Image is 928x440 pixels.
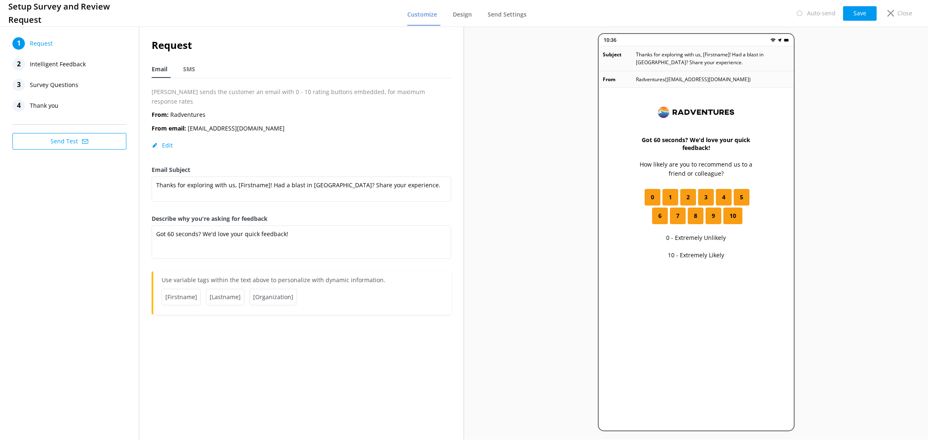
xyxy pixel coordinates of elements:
div: 3 [12,79,25,91]
span: 2 [686,193,690,202]
span: 10 [730,211,736,220]
span: 4 [722,193,725,202]
div: 4 [12,99,25,112]
span: Customize [407,10,437,19]
p: [PERSON_NAME] sends the customer an email with 0 - 10 rating buttons embedded, for maximum respon... [152,87,451,106]
span: Intelligent Feedback [30,58,86,70]
span: Design [453,10,472,19]
button: Edit [152,141,173,150]
span: [Firstname] [162,289,201,305]
h2: Request [152,37,451,53]
span: 5 [740,193,743,202]
p: 10 - Extremely Likely [668,251,724,260]
label: Email Subject [152,165,451,174]
label: Describe why you're asking for feedback [152,214,451,223]
p: Subject [603,51,636,66]
span: Survey Questions [30,79,78,91]
p: Radventures [152,110,205,119]
span: 6 [658,211,662,220]
b: From: [152,111,169,118]
textarea: Thanks for exploring with us, [Firstname]! Had a blast in [GEOGRAPHIC_DATA]? Share your experience. [152,176,451,202]
div: 1 [12,37,25,50]
span: SMS [183,65,195,73]
p: How likely are you to recommend us to a friend or colleague? [632,160,761,179]
div: 2 [12,58,25,70]
p: [EMAIL_ADDRESS][DOMAIN_NAME] [152,124,285,133]
span: Send Settings [488,10,527,19]
span: Request [30,37,53,50]
img: near-me.png [777,38,782,43]
h3: Got 60 seconds? We'd love your quick feedback! [632,136,761,152]
p: From [603,75,636,83]
span: 8 [694,211,697,220]
span: 7 [676,211,679,220]
p: Thanks for exploring with us, [Firstname]! Had a blast in [GEOGRAPHIC_DATA]? Share your experience. [636,51,790,66]
span: Email [152,65,167,73]
span: 0 [651,193,654,202]
img: 825-1756917646.png [655,104,737,119]
span: [Organization] [249,289,297,305]
p: 0 - Extremely Unlikely [666,233,726,242]
img: wifi.png [771,38,776,43]
p: Auto-send [807,9,836,18]
span: 9 [712,211,715,220]
p: 10:36 [604,36,616,44]
p: Radventures ( [EMAIL_ADDRESS][DOMAIN_NAME] ) [636,75,751,83]
button: Send Test [12,133,126,150]
span: 3 [704,193,708,202]
span: 1 [669,193,672,202]
button: Save [843,6,877,21]
span: Thank you [30,99,58,112]
img: battery.png [784,38,789,43]
span: [Lastname] [206,289,244,305]
p: Use variable tags within the text above to personalize with dynamic information. [162,276,443,289]
b: From email: [152,124,186,132]
textarea: Got 60 seconds? We'd love your quick feedback! [152,225,451,259]
p: Close [897,9,912,18]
